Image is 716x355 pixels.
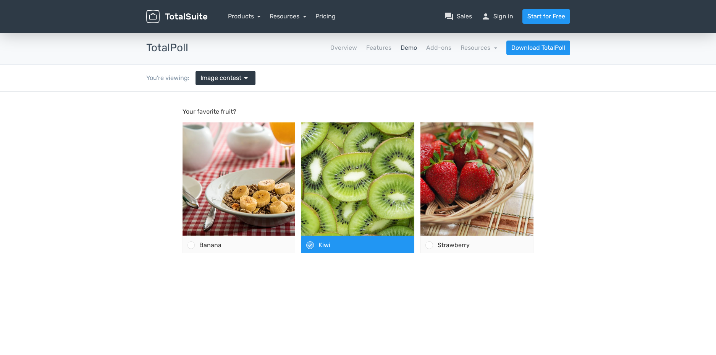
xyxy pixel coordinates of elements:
[444,12,454,21] span: question_answer
[315,12,336,21] a: Pricing
[146,42,188,54] h3: TotalPoll
[420,31,533,144] img: strawberry-1180048_1920-500x500.jpg
[228,13,261,20] a: Products
[146,10,207,23] img: TotalSuite for WordPress
[461,44,497,51] a: Resources
[366,43,391,52] a: Features
[481,12,490,21] span: person
[330,43,357,52] a: Overview
[444,12,472,21] a: question_answerSales
[506,41,570,55] a: Download TotalPoll
[183,15,534,24] p: Your favorite fruit?
[270,13,306,20] a: Resources
[196,71,255,85] a: Image contest arrow_drop_down
[318,150,330,157] span: Kiwi
[438,150,470,157] span: Strawberry
[200,73,241,83] span: Image contest
[401,43,417,52] a: Demo
[241,73,251,83] span: arrow_drop_down
[146,73,196,83] div: You're viewing:
[301,31,414,144] img: fruit-3246127_1920-500x500.jpg
[199,150,221,157] span: Banana
[481,12,513,21] a: personSign in
[522,9,570,24] a: Start for Free
[183,31,296,144] img: cereal-898073_1920-500x500.jpg
[426,43,451,52] a: Add-ons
